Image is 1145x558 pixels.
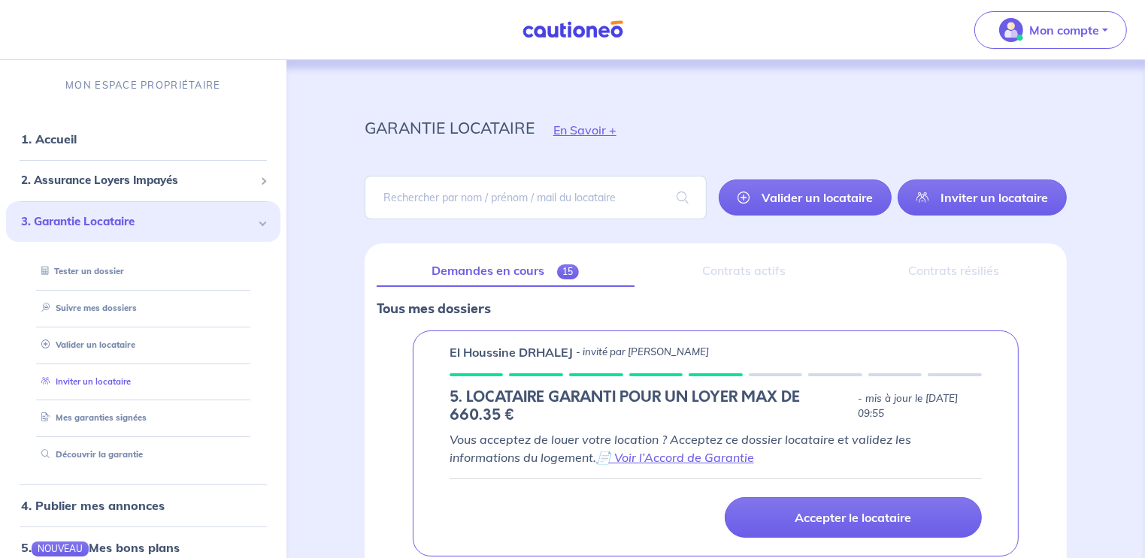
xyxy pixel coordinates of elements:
[1029,21,1099,39] p: Mon compte
[6,490,280,520] div: 4. Publier mes annonces
[450,343,573,361] p: El Houssine DRHALEJ
[719,179,892,216] a: Valider un locataire
[21,172,254,189] span: 2. Assurance Loyers Impayés
[24,296,262,321] div: Suivre mes dossiers
[24,442,262,467] div: Découvrir la garantie
[35,376,131,387] a: Inviter un locataire
[795,510,911,525] p: Accepter le locataire
[24,259,262,284] div: Tester un dossier
[24,333,262,357] div: Valider un locataire
[21,540,180,555] a: 5.NOUVEAUMes bons plans
[377,299,1055,318] p: Tous mes dossiers
[6,166,280,195] div: 2. Assurance Loyers Impayés
[974,11,1127,49] button: illu_account_valid_menu.svgMon compte
[21,131,77,146] a: 1. Accueil
[21,213,254,231] span: 3. Garantie Locataire
[999,18,1023,42] img: illu_account_valid_menu.svg
[6,201,280,243] div: 3. Garantie Locataire
[6,124,280,154] div: 1. Accueil
[858,391,982,421] p: - mis à jour le [DATE] 09:55
[35,412,147,423] a: Mes garanties signées
[898,179,1067,216] a: Inviter un locataire
[516,20,629,39] img: Cautioneo
[576,345,709,360] p: - invité par [PERSON_NAME]
[377,255,635,287] a: Demandes en cours15
[450,388,852,424] h5: 5. LOCATAIRE GARANTI POUR UN LOYER MAX DE 660.35 €
[21,498,165,513] a: 4. Publier mes annonces
[450,388,982,424] div: state: RENTER-PROPERTY-IN-PROGRESS, Context: IN-LANDLORD,IN-LANDLORD
[365,114,535,141] p: garantie locataire
[35,266,124,276] a: Tester un dossier
[450,432,911,465] em: Vous acceptez de louer votre location ? Acceptez ce dossier locataire et validez les informations...
[35,303,137,313] a: Suivre mes dossiers
[557,264,580,279] span: 15
[725,497,982,538] a: Accepter le locataire
[24,369,262,394] div: Inviter un locataire
[24,406,262,430] div: Mes garanties signées
[35,339,135,350] a: Valider un locataire
[65,78,220,92] p: MON ESPACE PROPRIÉTAIRE
[596,450,754,465] a: 📄 Voir l’Accord de Garantie
[365,176,707,219] input: Rechercher par nom / prénom / mail du locataire
[535,108,635,152] button: En Savoir +
[35,449,143,460] a: Découvrir la garantie
[659,176,707,219] span: search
